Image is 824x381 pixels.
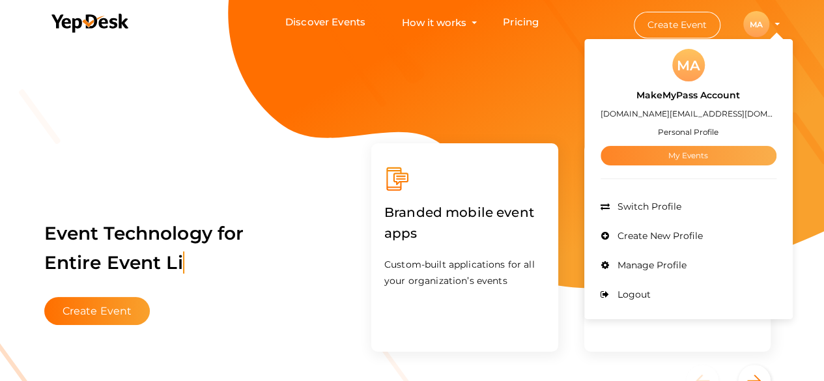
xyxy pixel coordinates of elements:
button: Create Event [634,12,721,38]
span: Logout [614,289,651,300]
label: [DOMAIN_NAME][EMAIL_ADDRESS][DOMAIN_NAME] [601,106,776,121]
span: Entire Event Li [44,251,184,274]
div: MA [743,11,769,37]
button: Create Event [44,297,150,325]
label: Branded mobile event apps [384,192,545,253]
p: Custom-built applications for all your organization’s events [384,257,545,289]
span: Manage Profile [614,259,687,271]
profile-pic: MA [743,20,769,29]
small: Personal Profile [658,127,718,137]
span: Switch Profile [614,201,681,212]
label: MakeMyPass Account [636,88,740,103]
a: Branded mobile event apps [384,228,545,240]
button: MA [739,10,773,38]
span: Create New Profile [614,230,703,242]
a: Discover Events [285,10,365,35]
button: How it works [398,10,470,35]
a: My Events [601,146,776,165]
div: MA [672,49,705,81]
a: Pricing [503,10,539,35]
label: Event Technology for [44,203,244,294]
